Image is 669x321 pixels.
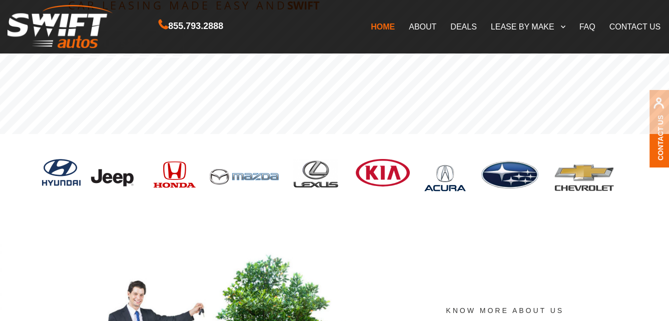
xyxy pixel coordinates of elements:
h5: KNOW MORE ABOUT US [446,307,669,314]
img: honda logo [152,159,198,193]
img: Image of Swift Autos car leasing service showcasing hassle-free vehicle delivery and current leas... [208,169,282,184]
a: 855.793.2888 [159,22,223,30]
img: lexas logo [292,159,342,189]
img: Swift Autos homepage promoting easy car leasing and showcasing available vehicles and current deals. [479,156,541,191]
img: hyundai logo [42,159,81,190]
a: HOME [364,16,402,37]
img: Swift Autos homepage showcasing easy car leasing services, highlighting convenience and personali... [421,156,469,199]
a: ABOUT [402,16,443,37]
a: Contact Us [656,115,664,160]
a: DEALS [443,16,483,37]
img: Chevrolet logo [551,159,619,194]
img: Swift Autos [8,5,113,48]
a: LEASE BY MAKE [484,16,572,37]
a: CONTACT US [602,16,668,37]
span: 855.793.2888 [168,19,223,33]
a: FAQ [572,16,602,37]
img: jeep logo [91,159,142,194]
img: kia logo [352,159,411,186]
